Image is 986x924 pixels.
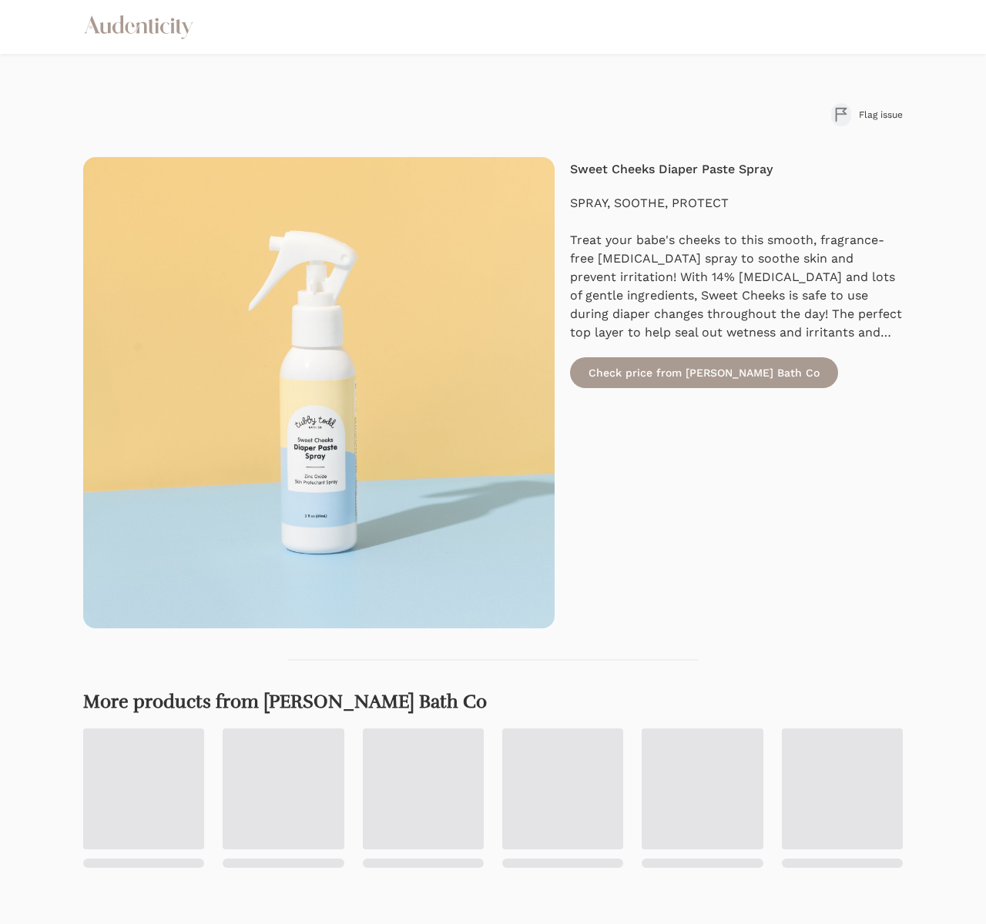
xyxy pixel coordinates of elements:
[570,357,838,388] a: Check price from [PERSON_NAME] Bath Co
[859,109,903,121] span: Flag issue
[83,691,903,713] h2: More products from [PERSON_NAME] Bath Co
[831,103,903,126] button: Flag issue
[83,157,555,628] img: Sweet Cheeks Diaper Paste Spray
[570,160,903,179] h4: Sweet Cheeks Diaper Paste Spray
[570,194,903,342] div: SPRAY, SOOTHE, PROTECT Treat your babe's cheeks to this smooth, fragrance-free [MEDICAL_DATA] spr...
